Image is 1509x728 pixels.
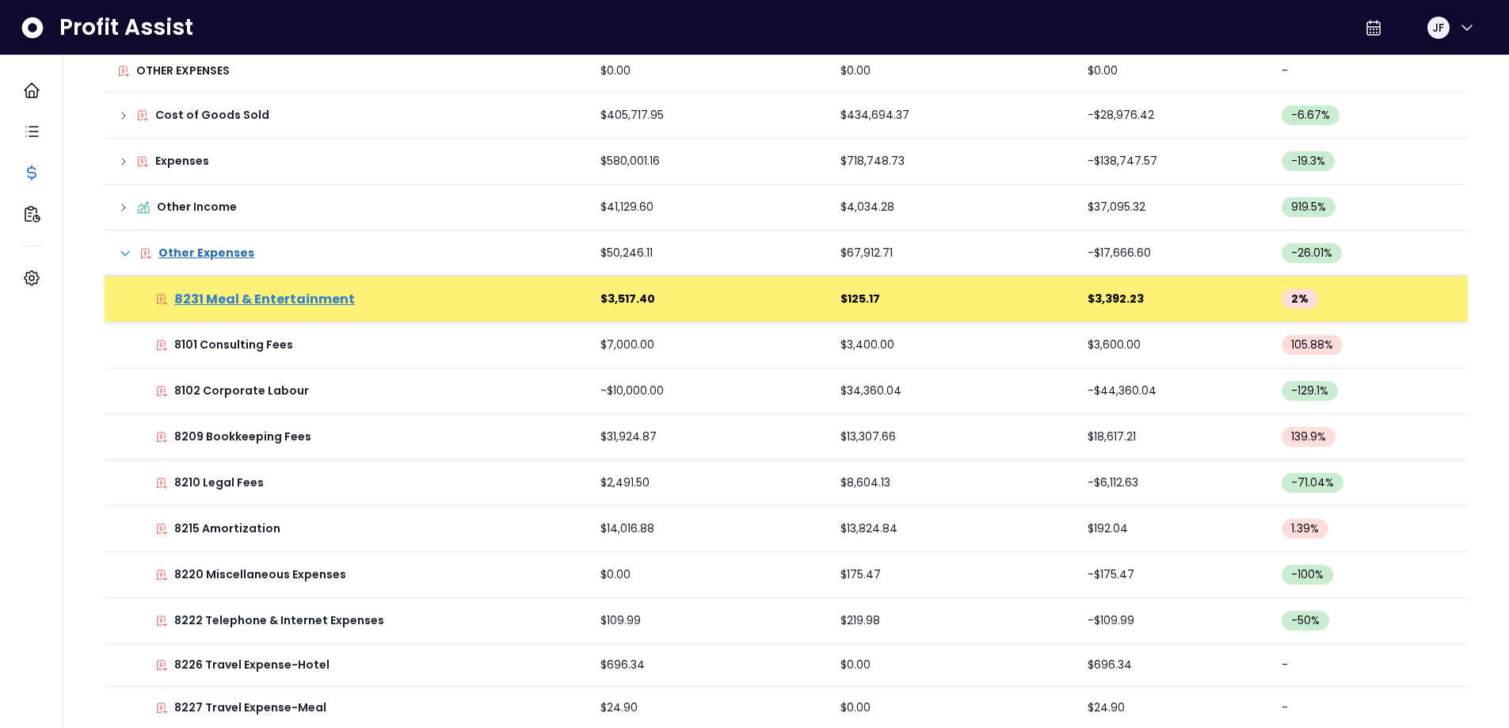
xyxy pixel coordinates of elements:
[1075,598,1269,644] td: -$109.99
[174,475,264,491] p: 8210 Legal Fees
[155,153,209,170] p: Expenses
[588,414,828,460] td: $31,924.87
[1291,612,1320,629] span: -50 %
[157,199,237,215] p: Other Income
[588,185,828,231] td: $41,129.60
[828,644,1075,687] td: $0.00
[155,107,269,124] p: Cost of Goods Sold
[1291,337,1333,353] span: 105.88 %
[59,13,193,42] span: Profit Assist
[158,245,254,261] p: Other Expenses
[828,93,1075,139] td: $434,694.37
[828,414,1075,460] td: $13,307.66
[588,368,828,414] td: -$10,000.00
[174,657,330,673] p: 8226 Travel Expense-Hotel
[1269,644,1468,687] td: -
[1075,460,1269,506] td: -$6,112.63
[1291,245,1332,261] span: -26.01 %
[174,520,280,537] p: 8215 Amortization
[828,231,1075,276] td: $67,912.71
[1432,20,1444,36] span: JF
[588,322,828,368] td: $7,000.00
[1075,139,1269,185] td: -$138,747.57
[174,290,355,309] p: 8231 Meal & Entertainment
[1075,322,1269,368] td: $3,600.00
[588,598,828,644] td: $109.99
[828,276,1075,322] td: $125.17
[828,368,1075,414] td: $34,360.04
[1291,383,1328,399] span: -129.1 %
[136,63,230,79] p: OTHER EXPENSES
[174,429,311,445] p: 8209 Bookkeeping Fees
[588,460,828,506] td: $2,491.50
[828,506,1075,552] td: $13,824.84
[828,185,1075,231] td: $4,034.28
[1075,368,1269,414] td: -$44,360.04
[1075,414,1269,460] td: $18,617.21
[588,644,828,687] td: $696.34
[588,139,828,185] td: $580,001.16
[1075,50,1269,93] td: $0.00
[1075,552,1269,598] td: -$175.47
[1291,566,1324,583] span: -100 %
[1291,429,1326,445] span: 139.9 %
[1291,520,1319,537] span: 1.39 %
[1075,231,1269,276] td: -$17,666.60
[1075,644,1269,687] td: $696.34
[1291,107,1330,124] span: -6.67 %
[1075,185,1269,231] td: $37,095.32
[828,322,1075,368] td: $3,400.00
[174,612,384,629] p: 8222 Telephone & Internet Expenses
[1291,199,1326,215] span: 919.5 %
[828,598,1075,644] td: $219.98
[1075,93,1269,139] td: -$28,976.42
[174,699,326,716] p: 8227 Travel Expense-Meal
[174,383,309,399] p: 8102 Corporate Labour
[1075,506,1269,552] td: $192.04
[1291,475,1334,491] span: -71.04 %
[588,276,828,322] td: $3,517.40
[1291,153,1325,170] span: -19.3 %
[828,460,1075,506] td: $8,604.13
[588,506,828,552] td: $14,016.88
[174,566,346,583] p: 8220 Miscellaneous Expenses
[174,337,293,353] p: 8101 Consulting Fees
[588,93,828,139] td: $405,717.95
[828,552,1075,598] td: $175.47
[588,552,828,598] td: $0.00
[1269,50,1468,93] td: -
[1291,291,1309,307] span: 2 %
[588,50,828,93] td: $0.00
[828,139,1075,185] td: $718,748.73
[1075,276,1269,322] td: $3,392.23
[588,231,828,276] td: $50,246.11
[828,50,1075,93] td: $0.00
